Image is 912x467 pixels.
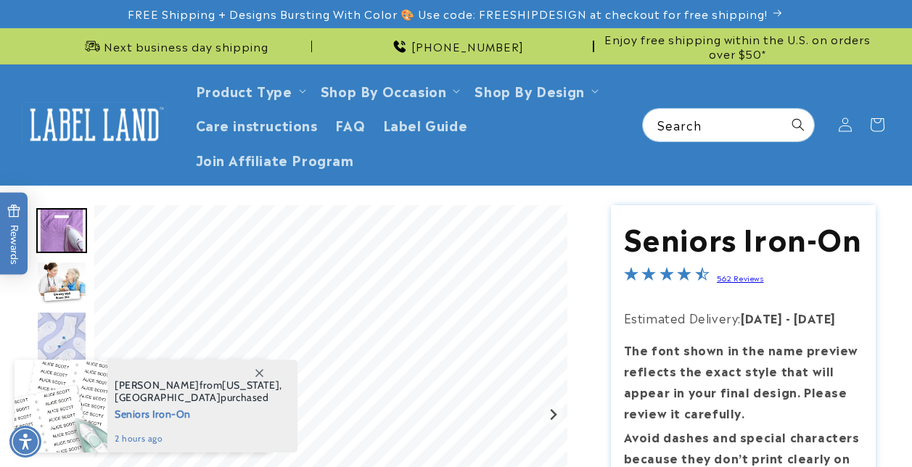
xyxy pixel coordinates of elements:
[115,379,282,404] span: from , purchased
[115,379,200,392] span: [PERSON_NAME]
[22,102,167,147] img: Label Land
[741,309,783,326] strong: [DATE]
[36,311,87,362] img: Nursing Home Iron-On - Label Land
[36,261,87,306] img: Nurse with an elderly woman and an iron on label
[624,218,863,256] h1: Seniors Iron-On
[17,96,173,152] a: Label Land
[335,116,366,133] span: FAQ
[222,379,279,392] span: [US_STATE]
[312,73,467,107] summary: Shop By Occasion
[187,142,363,176] a: Join Affiliate Program
[466,73,604,107] summary: Shop By Design
[374,107,477,141] a: Label Guide
[624,341,858,421] strong: The font shown in the name preview reflects the exact style that will appear in your final design...
[411,39,524,54] span: [PHONE_NUMBER]
[383,116,468,133] span: Label Guide
[543,405,563,424] button: Next slide
[600,28,876,64] div: Announcement
[196,80,292,100] a: Product Type
[782,109,814,141] button: Search
[36,28,312,64] div: Announcement
[326,107,374,141] a: FAQ
[767,405,897,452] iframe: Gorgias live chat messenger
[187,73,312,107] summary: Product Type
[196,151,354,168] span: Join Affiliate Program
[624,307,863,328] p: Estimated Delivery:
[36,208,87,253] img: Iron on name label being ironed to shirt
[717,273,764,283] a: 562 Reviews
[36,311,87,362] div: Go to slide 3
[321,82,447,99] span: Shop By Occasion
[128,7,768,21] span: FREE Shipping + Designs Bursting With Color 🎨 Use code: FREESHIPDESIGN at checkout for free shipp...
[104,39,268,54] span: Next business day shipping
[36,258,87,309] div: Go to slide 2
[9,426,41,458] div: Accessibility Menu
[196,116,318,133] span: Care instructions
[115,391,221,404] span: [GEOGRAPHIC_DATA]
[36,205,87,256] div: Go to slide 1
[786,309,791,326] strong: -
[318,28,593,64] div: Announcement
[624,268,710,286] span: 4.4-star overall rating
[600,32,876,60] span: Enjoy free shipping within the U.S. on orders over $50*
[475,80,584,100] a: Shop By Design
[794,309,836,326] strong: [DATE]
[187,107,326,141] a: Care instructions
[7,204,21,265] span: Rewards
